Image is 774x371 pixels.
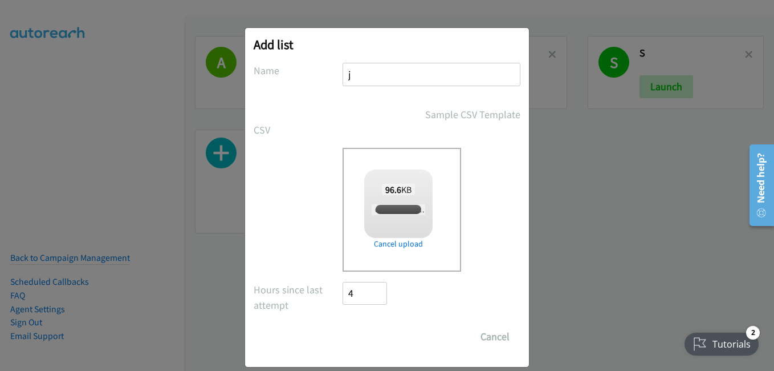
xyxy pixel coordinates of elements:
[741,140,774,231] iframe: Resource Center
[425,107,520,122] a: Sample CSV Template
[254,37,520,53] h2: Add list
[382,184,415,195] span: KB
[470,325,520,348] button: Cancel
[254,63,343,78] label: Name
[254,282,343,313] label: Hours since last attempt
[364,238,433,250] a: Cancel upload
[372,204,554,215] span: 6Jaime [PERSON_NAME] + SAP Concur Digital FY25Q3.csv
[385,184,401,195] strong: 96.6
[678,321,765,362] iframe: Checklist
[254,122,343,138] label: CSV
